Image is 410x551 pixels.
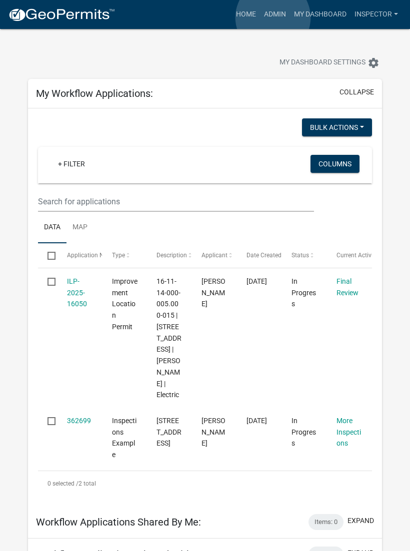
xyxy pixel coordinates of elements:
datatable-header-cell: Status [282,243,327,267]
a: More Inspections [336,417,361,448]
h5: Workflow Applications Shared By Me: [36,516,201,528]
datatable-header-cell: Date Created [237,243,282,267]
span: Inspections Example [112,417,136,459]
span: Tim Kramer [201,277,225,308]
span: Date Created [246,252,281,259]
span: My Dashboard Settings [279,57,365,69]
span: Applicant [201,252,227,259]
a: Admin [260,5,290,24]
button: Bulk Actions [302,118,372,136]
i: settings [367,57,379,69]
span: 2526 N CO RD 860 E [156,417,181,448]
datatable-header-cell: Type [102,243,147,267]
button: expand [347,516,374,526]
span: Type [112,252,125,259]
span: 16-11-14-000-005.000-015 | 1747 S CO RD 60 SW | Dave Springmeyer | Electric [156,277,181,399]
a: Home [232,5,260,24]
button: Columns [310,155,359,173]
a: Data [38,212,66,244]
span: 01/10/2025 [246,417,267,425]
input: Search for applications [38,191,314,212]
a: Inspector [350,5,402,24]
button: collapse [339,87,374,97]
span: In Progress [291,417,316,448]
datatable-header-cell: Select [38,243,57,267]
a: 362699 [67,417,91,425]
div: Items: 0 [308,514,343,530]
a: My Dashboard [290,5,350,24]
a: Map [66,212,93,244]
datatable-header-cell: Applicant [192,243,237,267]
a: + Filter [50,155,93,173]
span: Tim Kramer [201,417,225,448]
span: 02/26/2025 [246,277,267,285]
span: Description [156,252,187,259]
span: Status [291,252,309,259]
span: In Progress [291,277,316,308]
datatable-header-cell: Current Activity [327,243,372,267]
h5: My Workflow Applications: [36,87,153,99]
div: 2 total [38,471,372,496]
button: My Dashboard Settingssettings [271,53,387,72]
span: Application Number [67,252,121,259]
a: ILP-2025-16050 [67,277,87,308]
datatable-header-cell: Application Number [57,243,102,267]
span: 0 selected / [47,480,78,487]
a: Final Review [336,277,358,297]
datatable-header-cell: Description [147,243,192,267]
div: collapse [28,108,382,506]
span: Current Activity [336,252,378,259]
span: Improvement Location Permit [112,277,137,331]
